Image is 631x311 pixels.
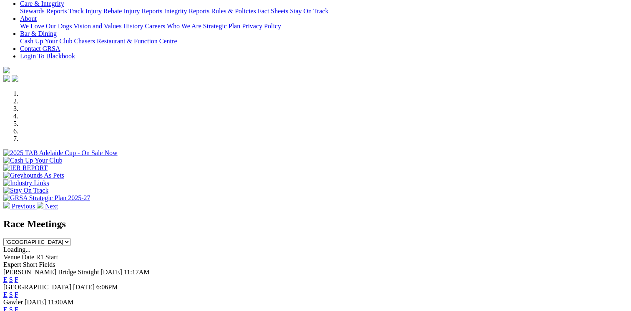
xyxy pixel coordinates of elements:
h2: Race Meetings [3,218,628,230]
span: Venue [3,253,20,261]
a: Injury Reports [123,8,162,15]
div: Care & Integrity [20,8,628,15]
img: Stay On Track [3,187,48,194]
img: chevron-right-pager-white.svg [37,202,43,208]
a: Next [37,203,58,210]
img: IER REPORT [3,164,48,172]
a: History [123,23,143,30]
a: Login To Blackbook [20,53,75,60]
span: [PERSON_NAME] Bridge Straight [3,268,99,276]
span: 11:17AM [124,268,150,276]
a: S [9,276,13,283]
span: Short [23,261,38,268]
img: Cash Up Your Club [3,157,62,164]
span: Loading... [3,246,30,253]
a: Track Injury Rebate [68,8,122,15]
span: [DATE] [101,268,122,276]
div: About [20,23,628,30]
img: facebook.svg [3,75,10,82]
a: Cash Up Your Club [20,38,72,45]
a: Privacy Policy [242,23,281,30]
a: F [15,291,18,298]
a: E [3,276,8,283]
a: About [20,15,37,22]
span: 11:00AM [48,298,74,306]
a: F [15,276,18,283]
a: Stewards Reports [20,8,67,15]
a: Who We Are [167,23,201,30]
a: Previous [3,203,37,210]
span: Previous [12,203,35,210]
span: Next [45,203,58,210]
span: [DATE] [73,283,95,291]
img: logo-grsa-white.png [3,67,10,73]
img: 2025 TAB Adelaide Cup - On Sale Now [3,149,118,157]
img: Greyhounds As Pets [3,172,64,179]
span: [GEOGRAPHIC_DATA] [3,283,71,291]
span: Fields [39,261,55,268]
a: Rules & Policies [211,8,256,15]
span: 6:06PM [96,283,118,291]
img: chevron-left-pager-white.svg [3,202,10,208]
a: Bar & Dining [20,30,57,37]
span: Expert [3,261,21,268]
a: Careers [145,23,165,30]
a: We Love Our Dogs [20,23,72,30]
span: R1 Start [36,253,58,261]
div: Bar & Dining [20,38,628,45]
a: Chasers Restaurant & Function Centre [74,38,177,45]
a: Strategic Plan [203,23,240,30]
span: Date [22,253,34,261]
a: Integrity Reports [164,8,209,15]
a: E [3,291,8,298]
a: Fact Sheets [258,8,288,15]
img: twitter.svg [12,75,18,82]
a: S [9,291,13,298]
a: Vision and Values [73,23,121,30]
span: Gawler [3,298,23,306]
a: Stay On Track [290,8,328,15]
a: Contact GRSA [20,45,60,52]
span: [DATE] [25,298,46,306]
img: GRSA Strategic Plan 2025-27 [3,194,90,202]
img: Industry Links [3,179,49,187]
